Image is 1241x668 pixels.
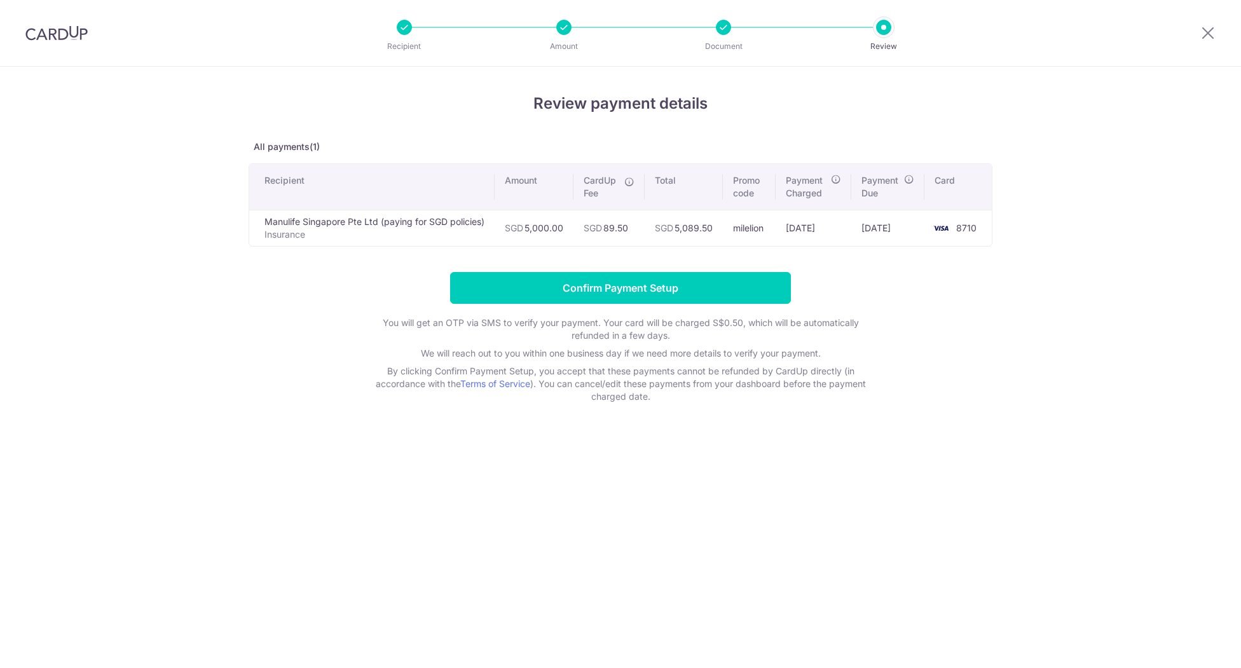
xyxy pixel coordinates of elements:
p: Recipient [357,40,451,53]
input: Confirm Payment Setup [450,272,791,304]
a: Terms of Service [460,378,530,389]
td: [DATE] [776,210,851,246]
span: CardUp Fee [584,174,618,200]
p: Document [676,40,771,53]
span: SGD [655,222,673,233]
th: Recipient [249,164,495,210]
p: By clicking Confirm Payment Setup, you accept that these payments cannot be refunded by CardUp di... [366,365,875,403]
td: milelion [723,210,776,246]
td: 5,000.00 [495,210,573,246]
span: 8710 [956,222,977,233]
th: Promo code [723,164,776,210]
p: Amount [517,40,611,53]
img: CardUp [25,25,88,41]
th: Total [645,164,723,210]
p: Insurance [264,228,484,241]
span: Payment Charged [786,174,827,200]
span: SGD [584,222,602,233]
th: Amount [495,164,573,210]
p: Review [837,40,931,53]
p: We will reach out to you within one business day if we need more details to verify your payment. [366,347,875,360]
span: Payment Due [861,174,900,200]
p: All payments(1) [249,140,992,153]
td: [DATE] [851,210,924,246]
span: SGD [505,222,523,233]
td: 5,089.50 [645,210,723,246]
th: Card [924,164,992,210]
td: 89.50 [573,210,645,246]
p: You will get an OTP via SMS to verify your payment. Your card will be charged S$0.50, which will ... [366,317,875,342]
td: Manulife Singapore Pte Ltd (paying for SGD policies) [249,210,495,246]
h4: Review payment details [249,92,992,115]
img: <span class="translation_missing" title="translation missing: en.account_steps.new_confirm_form.b... [928,221,954,236]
